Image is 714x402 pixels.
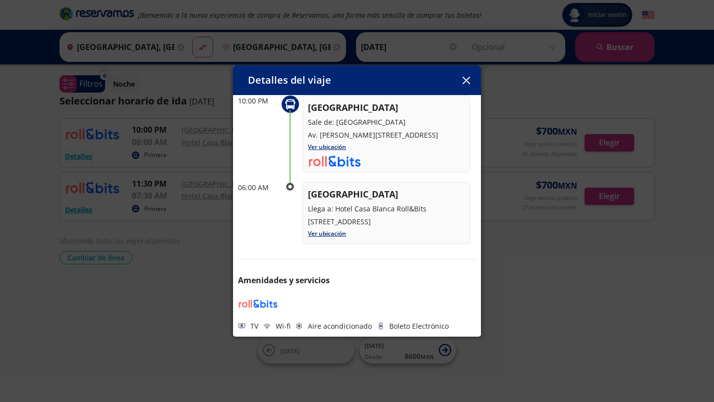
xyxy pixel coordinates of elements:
[308,101,465,114] p: [GEOGRAPHIC_DATA]
[248,73,331,88] p: Detalles del viaje
[238,96,278,106] p: 10:00 PM
[238,274,476,286] p: Amenidades y servicios
[389,321,449,331] p: Boleto Electrónico
[308,143,346,151] a: Ver ubicación
[238,182,278,193] p: 06:00 AM
[308,216,465,227] p: [STREET_ADDRESS]
[238,296,278,311] img: ROLL & BITS
[250,321,258,331] p: TV
[308,203,465,214] p: Llega a: Hotel Casa Blanca Roll&Bits
[308,188,465,201] p: [GEOGRAPHIC_DATA]
[308,229,346,238] a: Ver ubicación
[308,117,465,127] p: Sale de: [GEOGRAPHIC_DATA]
[308,321,372,331] p: Aire acondicionado
[308,130,465,140] p: Av. [PERSON_NAME][STREET_ADDRESS]
[308,155,361,167] img: uploads_2F1576104068850-p6hcujmri-bae6ccfc1c9fc29c7b05be360ea47c92_2Frollbits_logo2.png
[276,321,291,331] p: Wi-fi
